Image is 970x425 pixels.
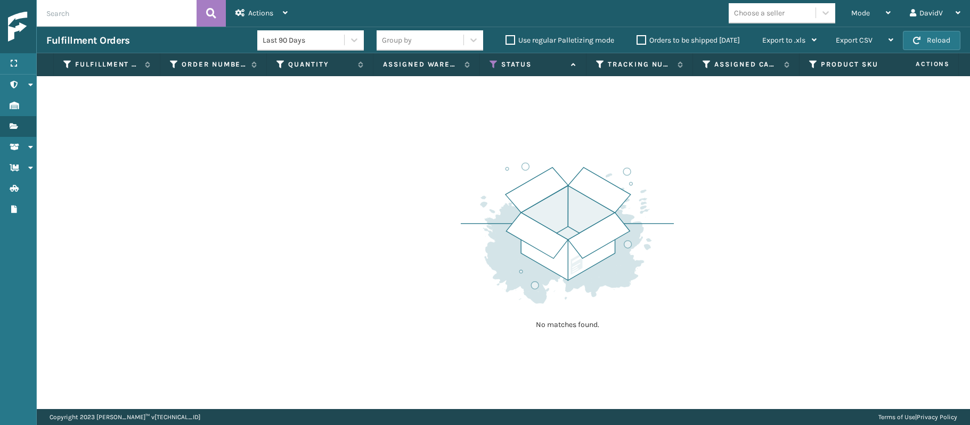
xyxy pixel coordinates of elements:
[917,413,957,421] a: Privacy Policy
[851,9,870,18] span: Mode
[762,36,805,45] span: Export to .xls
[714,60,779,69] label: Assigned Carrier Service
[8,12,104,42] img: logo
[608,60,672,69] label: Tracking Number
[878,409,957,425] div: |
[506,36,614,45] label: Use regular Palletizing mode
[382,35,412,46] div: Group by
[903,31,960,50] button: Reload
[75,60,140,69] label: Fulfillment Order Id
[263,35,345,46] div: Last 90 Days
[637,36,740,45] label: Orders to be shipped [DATE]
[50,409,200,425] p: Copyright 2023 [PERSON_NAME]™ v [TECHNICAL_ID]
[182,60,246,69] label: Order Number
[383,60,459,69] label: Assigned Warehouse
[734,7,785,19] div: Choose a seller
[288,60,353,69] label: Quantity
[821,60,885,69] label: Product SKU
[836,36,873,45] span: Export CSV
[878,413,915,421] a: Terms of Use
[501,60,566,69] label: Status
[46,34,129,47] h3: Fulfillment Orders
[882,55,956,73] span: Actions
[248,9,273,18] span: Actions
